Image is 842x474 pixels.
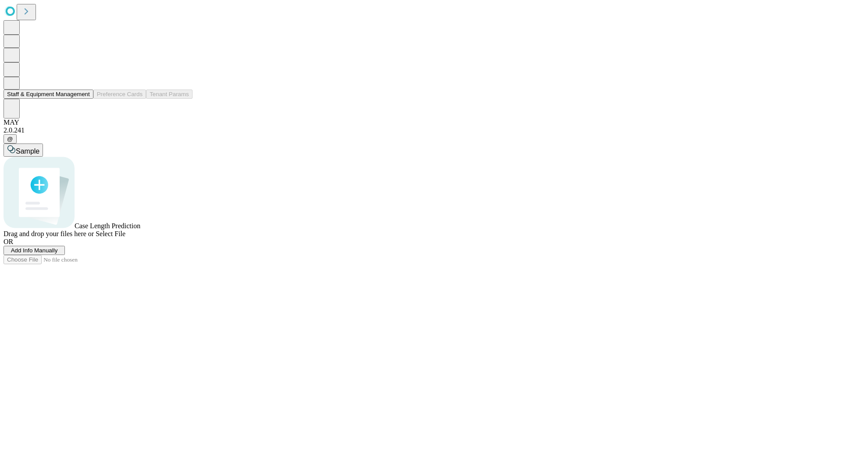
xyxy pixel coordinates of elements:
button: Staff & Equipment Management [4,90,93,99]
div: MAY [4,118,838,126]
span: Drag and drop your files here or [4,230,94,237]
div: 2.0.241 [4,126,838,134]
button: Sample [4,144,43,157]
span: Sample [16,147,39,155]
span: @ [7,136,13,142]
button: Preference Cards [93,90,146,99]
button: Tenant Params [146,90,193,99]
span: Select File [96,230,125,237]
span: Case Length Prediction [75,222,140,230]
span: Add Info Manually [11,247,58,254]
span: OR [4,238,13,245]
button: @ [4,134,17,144]
button: Add Info Manually [4,246,65,255]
